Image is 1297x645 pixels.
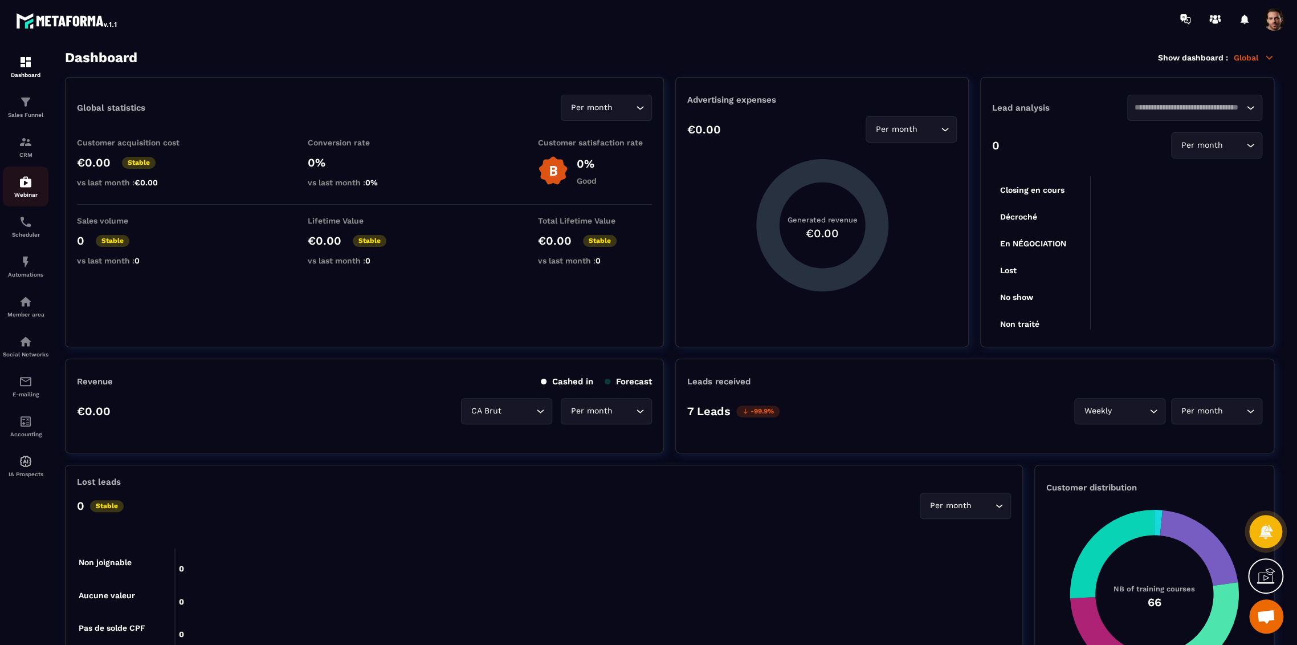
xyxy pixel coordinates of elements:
p: €0.00 [308,234,341,248]
span: Per month [927,500,974,512]
p: vs last month : [308,256,422,265]
p: Stable [96,235,129,247]
p: Stable [583,235,617,247]
p: Lifetime Value [308,216,422,225]
div: Search for option [461,398,552,424]
tspan: Décroché [1000,212,1037,221]
div: Search for option [561,95,652,121]
a: automationsautomationsAutomations [3,246,48,286]
p: Scheduler [3,232,48,238]
tspan: En NÉGOCIATION [1000,239,1066,248]
p: Webinar [3,192,48,198]
p: Dashboard [3,72,48,78]
p: Global statistics [77,103,145,113]
img: automations [19,295,32,309]
span: Per month [568,405,615,417]
p: Total Lifetime Value [538,216,652,225]
p: Social Networks [3,351,48,358]
tspan: Non joignable [79,558,132,567]
input: Search for option [974,500,992,512]
p: Lead analysis [992,103,1127,113]
p: 0% [577,157,597,171]
p: €0.00 [77,156,111,169]
p: Customer satisfaction rate [538,138,652,147]
p: vs last month : [308,178,422,187]
span: 0 [134,256,140,265]
p: Conversion rate [308,138,422,147]
p: €0.00 [77,404,111,418]
a: emailemailE-mailing [3,366,48,406]
p: 7 Leads [687,404,731,418]
span: Per month [568,102,615,114]
p: Sales volume [77,216,191,225]
p: Customer acquisition cost [77,138,191,147]
div: Search for option [1171,398,1262,424]
tspan: Lost [1000,266,1016,275]
p: Forecast [605,376,652,387]
input: Search for option [1225,405,1243,417]
p: Automations [3,271,48,278]
a: automationsautomationsMember area [3,286,48,326]
span: 0 [596,256,601,265]
a: formationformationSales Funnel [3,87,48,127]
p: vs last month : [77,178,191,187]
p: €0.00 [538,234,572,248]
span: Weekly [1082,405,1114,417]
a: automationsautomationsWebinar [3,167,48,206]
p: -99.9% [736,405,780,417]
input: Search for option [504,405,533,417]
span: Per month [1178,405,1225,417]
p: Revenue [77,376,113,387]
h3: Dashboard [65,50,137,66]
p: Customer distribution [1046,482,1262,493]
p: Stable [353,235,386,247]
a: schedulerschedulerScheduler [3,206,48,246]
p: 0 [77,234,84,248]
p: Sales Funnel [3,112,48,118]
span: Per month [1178,139,1225,152]
img: automations [19,455,32,468]
img: logo [16,10,119,31]
p: vs last month : [77,256,191,265]
p: Advertising expenses [687,95,957,105]
img: formation [19,95,32,109]
div: Search for option [1127,95,1262,121]
p: €0.00 [687,123,721,136]
input: Search for option [1114,405,1147,417]
img: b-badge-o.b3b20ee6.svg [538,156,568,186]
p: Leads received [687,376,751,387]
span: 0 [365,256,370,265]
p: CRM [3,152,48,158]
span: 0% [365,178,378,187]
p: 0 [77,499,84,513]
div: Search for option [1074,398,1165,424]
p: Stable [90,500,124,512]
div: Search for option [866,116,957,143]
p: E-mailing [3,391,48,397]
tspan: Closing en cours [1000,185,1064,195]
p: vs last month : [538,256,652,265]
p: Member area [3,311,48,318]
span: Per month [873,123,920,136]
a: social-networksocial-networkSocial Networks [3,326,48,366]
p: Global [1234,52,1274,63]
tspan: Aucune valeur [79,590,135,599]
img: formation [19,55,32,69]
input: Search for option [1225,139,1243,152]
p: 0% [308,156,422,169]
img: automations [19,175,32,189]
input: Search for option [615,405,633,417]
span: €0.00 [134,178,158,187]
tspan: No show [1000,293,1033,302]
p: 0 [992,139,1000,152]
img: scheduler [19,215,32,229]
input: Search for option [920,123,938,136]
p: Stable [122,157,156,169]
img: formation [19,135,32,149]
div: Search for option [920,493,1011,519]
p: Show dashboard : [1158,53,1228,62]
img: email [19,375,32,388]
span: CA Brut [468,405,504,417]
a: Mở cuộc trò chuyện [1249,599,1283,634]
p: Good [577,176,597,185]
